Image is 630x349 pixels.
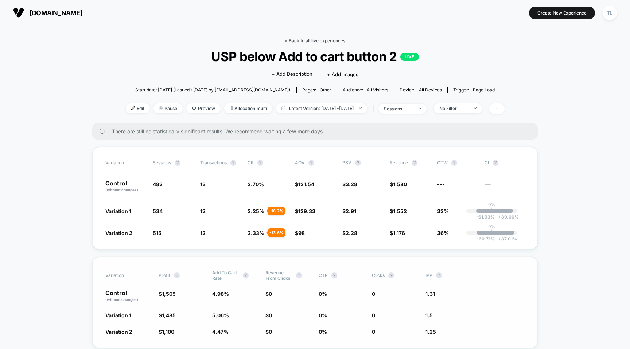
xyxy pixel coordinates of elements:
[412,160,417,166] button: ?
[400,53,419,61] p: LIVE
[359,107,362,109] img: end
[265,329,272,335] span: $
[308,160,314,166] button: ?
[243,272,249,278] button: ?
[295,181,314,187] span: $
[105,208,131,214] span: Variation 1
[105,230,132,236] span: Variation 2
[298,208,315,214] span: 129.33
[248,230,264,236] span: 2.33 %
[436,272,442,278] button: ?
[453,87,495,93] div: Trigger:
[112,128,523,134] span: There are still no statistically significant results. We recommend waiting a few more days
[390,160,408,165] span: Revenue
[394,87,447,93] span: Device:
[285,38,345,43] a: < Back to all live experiences
[159,291,176,297] span: $
[367,87,388,93] span: All Visitors
[162,312,176,318] span: 1,485
[13,7,24,18] img: Visually logo
[281,106,285,110] img: calendar
[265,312,272,318] span: $
[419,108,421,109] img: end
[372,329,375,335] span: 0
[265,291,272,297] span: $
[439,106,468,111] div: No Filter
[327,71,358,77] span: + Add Images
[393,230,405,236] span: 1,176
[153,208,163,214] span: 534
[319,312,327,318] span: 0 %
[390,230,405,236] span: $
[105,297,138,302] span: (without changes)
[425,329,436,335] span: 1.25
[153,181,163,187] span: 482
[390,181,407,187] span: $
[200,230,206,236] span: 12
[493,160,498,166] button: ?
[488,202,495,207] p: 0%
[495,236,517,242] span: 87.01 %
[437,230,449,236] span: 36%
[319,329,327,335] span: 0 %
[175,160,180,166] button: ?
[200,181,206,187] span: 13
[212,270,239,281] span: Add To Cart Rate
[298,181,314,187] span: 121.54
[488,224,495,229] p: 0%
[268,207,285,215] div: - 16.7 %
[477,236,495,242] span: -60.71 %
[212,312,229,318] span: 5.06 %
[319,291,327,297] span: 0 %
[174,272,180,278] button: ?
[372,312,375,318] span: 0
[144,49,485,64] span: USP below Add to cart button 2
[342,160,351,165] span: PSV
[603,6,617,20] div: TL
[495,214,519,220] span: 80.00 %
[425,291,435,297] span: 1.31
[276,103,367,113] span: Latest Version: [DATE] - [DATE]
[212,329,229,335] span: 4.47 %
[476,214,495,220] span: -61.93 %
[437,181,445,187] span: ---
[425,312,433,318] span: 1.5
[295,230,305,236] span: $
[451,160,457,166] button: ?
[343,87,388,93] div: Audience:
[342,230,357,236] span: $
[248,208,264,214] span: 2.25 %
[135,87,290,93] span: Start date: [DATE] (Last edit [DATE] by [EMAIL_ADDRESS][DOMAIN_NAME])
[491,207,493,213] p: |
[302,87,331,93] div: Pages:
[320,87,331,93] span: other
[126,103,150,113] span: Edit
[159,106,163,110] img: end
[529,7,595,19] button: Create New Experience
[272,71,312,78] span: + Add Description
[474,107,477,109] img: end
[153,160,171,165] span: Sessions
[331,272,337,278] button: ?
[153,230,162,236] span: 515
[200,160,227,165] span: Transactions
[372,291,375,297] span: 0
[419,87,442,93] span: all devices
[11,7,85,19] button: [DOMAIN_NAME]
[248,181,264,187] span: 2.70 %
[153,103,183,113] span: Pause
[473,87,495,93] span: Page Load
[265,270,292,281] span: Revenue From Clicks
[298,230,305,236] span: 98
[491,229,493,235] p: |
[498,214,501,220] span: +
[269,329,272,335] span: 0
[105,312,131,318] span: Variation 1
[498,236,501,242] span: +
[105,180,145,193] p: Control
[105,160,145,166] span: Variation
[346,181,357,187] span: 3.28
[186,103,221,113] span: Preview
[248,160,254,165] span: CR
[212,291,229,297] span: 4.98 %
